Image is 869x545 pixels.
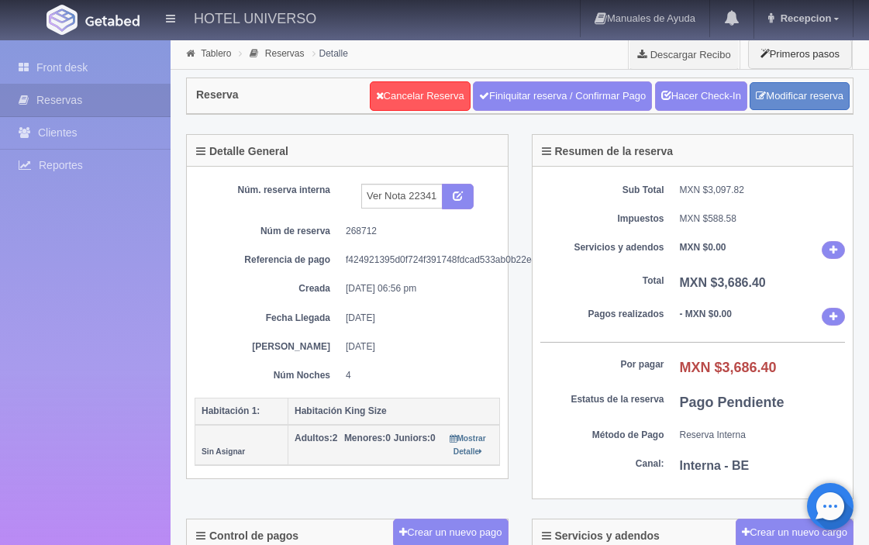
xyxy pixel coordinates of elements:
dt: Referencia de pago [206,254,330,267]
h4: Reserva [196,89,239,101]
h4: Resumen de la reserva [542,146,674,157]
small: Sin Asignar [202,447,245,456]
dt: Núm. reserva interna [206,184,330,197]
th: Habitación King Size [288,398,500,425]
dt: Núm de reserva [206,225,330,238]
a: Modificar reserva [750,82,850,111]
strong: Adultos: [295,433,333,443]
dd: MXN $3,097.82 [680,184,846,197]
dt: Total [540,274,664,288]
span: 0 [344,433,391,443]
dt: Creada [206,282,330,295]
dd: [DATE] [346,340,488,354]
dd: MXN $588.58 [680,212,846,226]
h4: HOTEL UNIVERSO [194,8,316,27]
b: - MXN $0.00 [680,309,732,319]
strong: Juniors: [394,433,430,443]
h4: Detalle General [196,146,288,157]
a: Hacer Check-In [655,81,747,111]
span: 2 [295,433,337,443]
span: Recepcion [777,12,832,24]
dt: Estatus de la reserva [540,393,664,406]
dd: 4 [346,369,488,382]
strong: Menores: [344,433,385,443]
dd: Reserva Interna [680,429,846,442]
img: Getabed [85,15,140,26]
dt: Canal: [540,457,664,471]
dd: [DATE] 06:56 pm [346,282,488,295]
a: Finiquitar reserva / Confirmar Pago [473,81,652,111]
b: MXN $0.00 [680,242,726,253]
h4: Servicios y adendos [542,530,660,542]
dd: 268712 [346,225,488,238]
dt: Impuestos [540,212,664,226]
a: Mostrar Detalle [450,433,485,457]
dt: Servicios y adendos [540,241,664,254]
button: Primeros pasos [748,39,852,69]
b: MXN $3,686.40 [680,360,777,375]
a: Cancelar Reserva [370,81,471,111]
b: Pago Pendiente [680,395,785,410]
b: Interna - BE [680,459,750,472]
b: Habitación 1: [202,405,260,416]
dt: Método de Pago [540,429,664,442]
dt: Sub Total [540,184,664,197]
a: Reservas [265,48,305,59]
li: Detalle [309,46,352,60]
img: Getabed [47,5,78,35]
a: Descargar Recibo [629,39,740,70]
dt: Núm Noches [206,369,330,382]
span: 0 [394,433,436,443]
dt: Por pagar [540,358,664,371]
dt: [PERSON_NAME] [206,340,330,354]
dt: Pagos realizados [540,308,664,321]
dd: [DATE] [346,312,488,325]
small: Mostrar Detalle [450,434,485,456]
dt: Fecha Llegada [206,312,330,325]
a: Tablero [201,48,231,59]
b: MXN $3,686.40 [680,276,766,289]
h4: Control de pagos [196,530,298,542]
dd: f424921395d0f724f391748fdcad533ab0b22e4d [346,254,488,267]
